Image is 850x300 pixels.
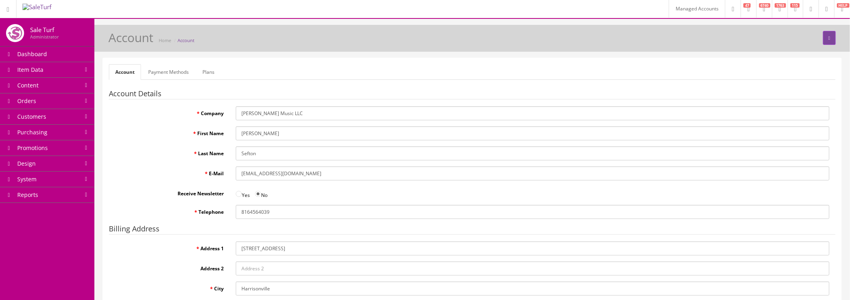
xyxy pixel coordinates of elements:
span: Content [17,81,39,89]
small: Administrator [30,34,59,40]
input: Address 2 [236,261,830,276]
span: 115 [791,3,800,8]
label: Address 1 [109,241,230,252]
h4: Sale Turf [30,26,59,33]
label: Yes [236,186,250,199]
label: Telephone [109,205,230,216]
input: Last Name [236,146,830,160]
legend: Billing Address [109,225,836,235]
span: Design [17,160,36,167]
a: Home [159,37,171,43]
input: Company [236,106,830,120]
span: HELP [837,3,850,8]
label: First Name [109,126,230,137]
a: Payment Methods [142,64,195,80]
input: Yes [236,191,242,197]
span: System [17,175,37,183]
label: City [109,282,230,292]
input: E-Mail [236,166,830,180]
label: No [255,186,268,199]
span: Promotions [17,144,48,152]
span: Item Data [17,66,43,73]
legend: Account Details [109,90,836,99]
label: Company [109,106,230,117]
input: Telephone [236,205,830,219]
input: First Name [236,126,830,140]
input: City [236,282,830,296]
a: Account [109,64,141,80]
a: Account [178,37,194,43]
img: SaleTurf [22,4,71,10]
span: 6740 [759,3,770,8]
a: Plans [196,64,221,80]
span: 1763 [775,3,786,8]
img: joshlucio05 [6,24,24,42]
span: 47 [744,3,751,8]
label: Address 2 [109,261,230,272]
label: Last Name [109,146,230,157]
label: E-Mail [109,166,230,177]
span: Purchasing [17,128,47,136]
input: No [255,191,261,197]
span: Orders [17,97,36,105]
span: Dashboard [17,50,47,58]
h1: Account [108,31,153,44]
label: Receive Newsletter [109,186,230,197]
span: Customers [17,113,46,120]
span: Reports [17,191,38,199]
input: Address 1 [236,241,830,255]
